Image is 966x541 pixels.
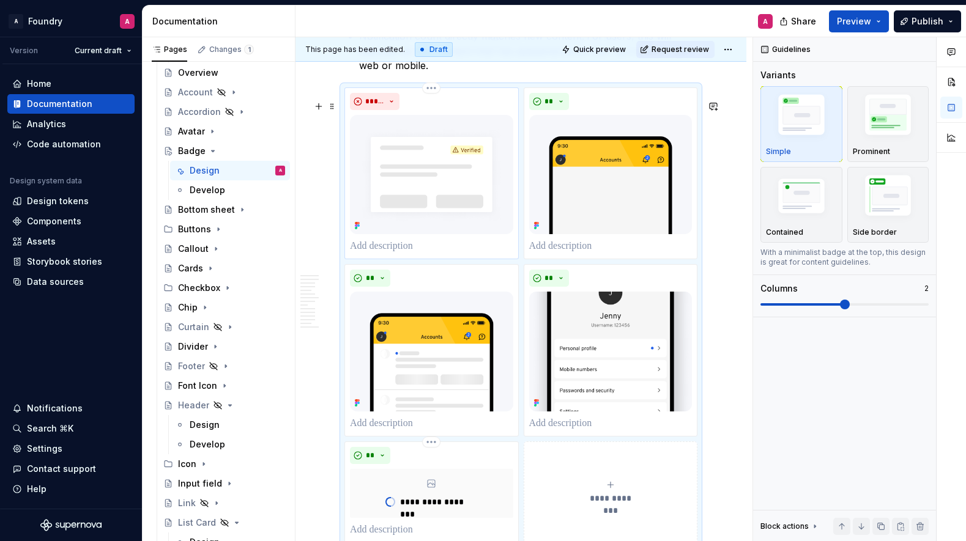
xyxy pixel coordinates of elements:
[573,45,626,54] span: Quick preview
[763,17,768,26] div: A
[847,86,929,162] button: placeholderProminent
[529,115,693,234] img: ef5d5a47-eab6-47ba-9875-8f4edff2afde.png
[178,125,205,138] div: Avatar
[7,252,135,271] a: Storybook stories
[158,376,290,396] a: Font Icon
[27,98,92,110] div: Documentation
[760,248,929,267] div: With a minimalist badge at the top, this design is great for content guidelines.
[766,90,837,144] img: placeholder
[170,161,290,180] a: DesignA
[178,223,211,235] div: Buttons
[766,174,837,221] img: placeholder
[40,519,102,531] svg: Supernova Logo
[7,399,135,418] button: Notifications
[415,42,453,57] div: Draft
[7,134,135,154] a: Code automation
[158,278,290,298] div: Checkbox
[170,415,290,435] a: Design
[27,402,83,414] div: Notifications
[158,122,290,141] a: Avatar
[829,10,889,32] button: Preview
[847,167,929,243] button: placeholderSide border
[28,15,62,28] div: Foundry
[27,422,73,435] div: Search ⌘K
[760,69,796,81] div: Variants
[170,180,290,200] a: Develop
[75,46,122,56] span: Current draft
[7,94,135,114] a: Documentation
[27,443,62,455] div: Settings
[178,340,208,353] div: Divider
[760,167,842,243] button: placeholderContained
[27,483,46,495] div: Help
[27,78,51,90] div: Home
[158,298,290,317] a: Chip
[7,212,135,231] a: Components
[158,239,290,259] a: Callout
[178,262,203,274] div: Cards
[773,10,824,32] button: Share
[178,497,196,509] div: Link
[837,15,871,28] span: Preview
[7,74,135,94] a: Home
[853,171,924,224] img: placeholder
[178,360,205,372] div: Footer
[158,200,290,219] a: Bottom sheet
[178,458,196,470] div: Icon
[158,493,290,513] a: Link
[170,435,290,454] a: Develop
[158,317,290,337] a: Curtain
[912,15,943,28] span: Publish
[158,83,290,102] a: Account
[27,118,66,130] div: Analytics
[305,45,405,54] span: This page has been edited.
[178,145,206,157] div: Badge
[760,86,842,162] button: placeholderSimple
[158,219,290,239] div: Buttons
[178,86,213,98] div: Account
[7,459,135,479] button: Contact support
[158,259,290,278] a: Cards
[209,45,254,54] div: Changes
[158,396,290,415] a: Header
[7,439,135,458] a: Settings
[178,321,209,333] div: Curtain
[894,10,961,32] button: Publish
[27,463,96,475] div: Contact support
[178,243,209,255] div: Callout
[27,256,102,268] div: Storybook stories
[158,337,290,356] a: Divider
[158,141,290,161] a: Badge
[178,301,198,314] div: Chip
[152,15,290,28] div: Documentation
[244,45,254,54] span: 1
[791,15,816,28] span: Share
[27,138,101,150] div: Code automation
[350,292,513,411] img: 30c64a93-f8b5-48a5-bb41-29d1786dba56.png
[178,204,235,216] div: Bottom sheet
[178,380,217,392] div: Font Icon
[178,282,220,294] div: Checkbox
[853,90,924,144] img: placeholder
[178,477,222,490] div: Input field
[10,46,38,56] div: Version
[7,479,135,499] button: Help
[158,102,290,122] a: Accordion
[853,147,890,156] p: Prominent
[158,356,290,376] a: Footer
[7,114,135,134] a: Analytics
[158,63,290,83] a: Overview
[190,164,220,177] div: Design
[27,276,84,288] div: Data sources
[7,191,135,211] a: Design tokens
[7,272,135,292] a: Data sources
[279,164,282,177] div: A
[7,232,135,251] a: Assets
[529,292,693,411] img: a9187df5-4265-45af-a26d-d3cdf0244db4.png
[27,215,81,227] div: Components
[10,176,82,186] div: Design system data
[158,454,290,474] div: Icon
[178,517,216,529] div: List Card
[7,419,135,438] button: Search ⌘K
